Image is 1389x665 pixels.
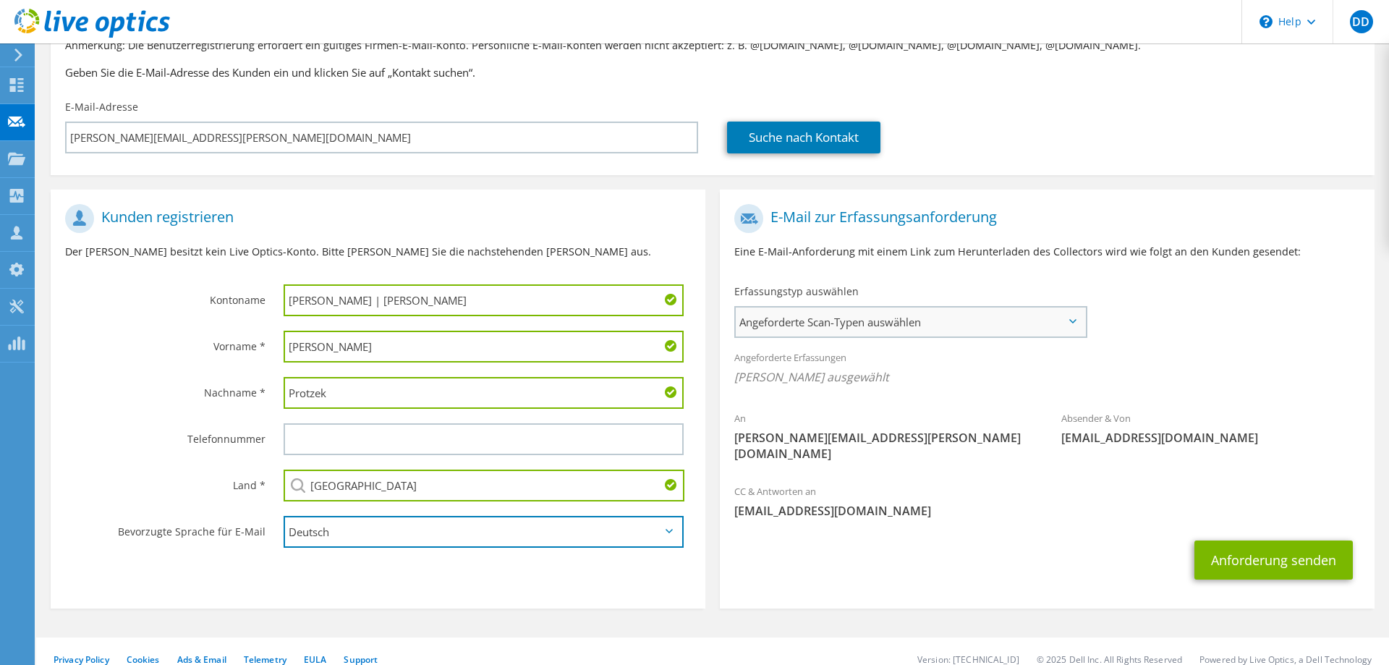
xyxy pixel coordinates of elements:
span: Angeforderte Scan-Typen auswählen [736,308,1085,336]
div: Angeforderte Erfassungen [720,342,1375,396]
label: Nachname * [65,377,266,400]
h1: Kunden registrieren [65,204,684,233]
span: DD [1350,10,1373,33]
label: E-Mail-Adresse [65,100,138,114]
h3: Geben Sie die E-Mail-Adresse des Kunden ein und klicken Sie auf „Kontakt suchen“. [65,64,1360,80]
span: [EMAIL_ADDRESS][DOMAIN_NAME] [1061,430,1359,446]
svg: \n [1260,15,1273,28]
label: Land * [65,470,266,493]
p: Der [PERSON_NAME] besitzt kein Live Optics-Konto. Bitte [PERSON_NAME] Sie die nachstehenden [PERS... [65,244,691,260]
div: CC & Antworten an [720,476,1375,526]
span: [PERSON_NAME] ausgewählt [734,369,1360,385]
h1: E-Mail zur Erfassungsanforderung [734,204,1353,233]
label: Kontoname [65,284,266,308]
label: Bevorzugte Sprache für E-Mail [65,516,266,539]
button: Anforderung senden [1194,541,1353,580]
div: Absender & Von [1047,403,1374,453]
div: An [720,403,1047,469]
a: Suche nach Kontakt [727,122,880,153]
span: [EMAIL_ADDRESS][DOMAIN_NAME] [734,503,1360,519]
p: Eine E-Mail-Anforderung mit einem Link zum Herunterladen des Collectors wird wie folgt an den Kun... [734,244,1360,260]
span: [PERSON_NAME][EMAIL_ADDRESS][PERSON_NAME][DOMAIN_NAME] [734,430,1032,462]
label: Vorname * [65,331,266,354]
label: Erfassungstyp auswählen [734,284,859,299]
label: Telefonnummer [65,423,266,446]
p: Anmerkung: Die Benutzerregistrierung erfordert ein gültiges Firmen-E-Mail-Konto. Persönliche E-Ma... [65,38,1360,54]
